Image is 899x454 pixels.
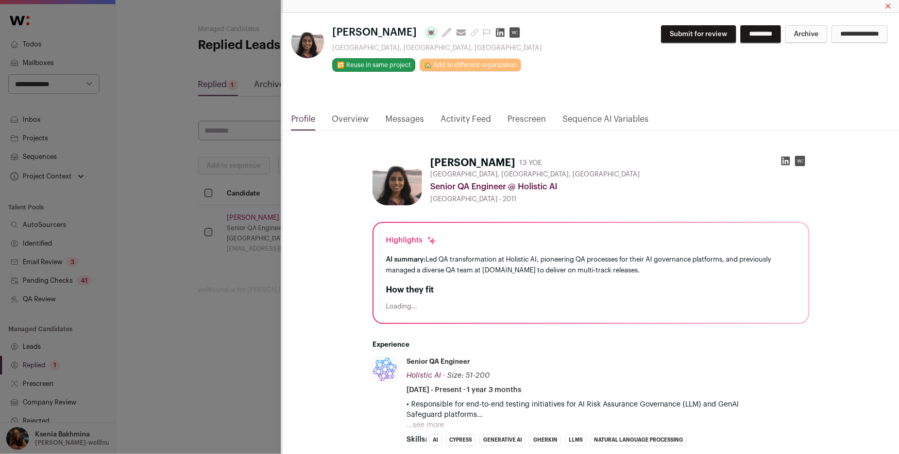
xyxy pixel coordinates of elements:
[440,113,491,131] a: Activity Feed
[430,170,640,179] span: [GEOGRAPHIC_DATA], [GEOGRAPHIC_DATA], [GEOGRAPHIC_DATA]
[332,25,417,40] span: [PERSON_NAME]
[406,420,444,430] button: ...see more
[332,44,542,52] div: [GEOGRAPHIC_DATA], [GEOGRAPHIC_DATA], [GEOGRAPHIC_DATA]
[406,385,521,395] span: [DATE] - Present · 1 year 3 months
[430,156,515,170] h1: [PERSON_NAME]
[563,113,649,131] a: Sequence AI Variables
[406,399,809,420] p: • Responsible for end-to-end testing initiatives for AI Risk Assurance Governance (LLM) and GenAI...
[291,113,315,131] a: Profile
[373,358,397,381] img: 59bd17d5e16c8cf6c4578ef2e118bac6a2ca0f440e4fff7be209d2fd90ae15ff.png
[785,25,827,43] button: Archive
[565,434,586,446] li: LLMs
[406,434,427,445] span: Skills:
[385,113,424,131] a: Messages
[429,434,442,446] li: AI
[386,302,796,311] div: Loading...
[332,113,369,131] a: Overview
[386,284,796,296] h2: How they fit
[430,181,809,193] div: Senior QA Engineer @ Holistic AI
[590,434,687,446] li: Natural Language Processing
[372,156,422,205] img: adbe0cbe4271cc33976a12a316bf5d4a8ecf730be2a1b3220532198c18fc7612.jpg
[519,158,542,168] div: 13 YOE
[372,340,809,349] h2: Experience
[480,434,525,446] li: Generative AI
[386,256,426,263] span: AI summary:
[507,113,546,131] a: Prescreen
[443,372,490,379] span: · Size: 51-200
[386,235,437,246] div: Highlights
[419,58,521,72] a: 🏡 Add to different organization
[406,372,441,379] span: Holistic AI
[446,434,476,446] li: Cypress
[291,25,324,58] img: adbe0cbe4271cc33976a12a316bf5d4a8ecf730be2a1b3220532198c18fc7612.jpg
[406,357,470,366] div: Senior QA Engineer
[332,58,415,72] button: 🔂 Reuse in same project
[530,434,561,446] li: Gherkin
[661,25,736,43] button: Submit for review
[386,254,796,275] div: Led QA transformation at Holistic AI, pioneering QA processes for their AI governance platforms, ...
[430,195,809,203] div: [GEOGRAPHIC_DATA] - 2011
